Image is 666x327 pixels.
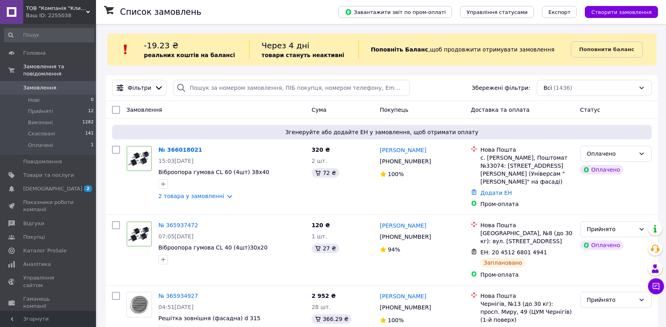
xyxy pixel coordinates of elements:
[371,46,428,53] b: Поповніть Баланс
[378,156,433,167] div: [PHONE_NUMBER]
[158,315,260,321] a: Решітка зовнішня (фасадна) d 315
[312,107,326,113] span: Cума
[23,50,46,57] span: Головна
[23,185,82,192] span: [DEMOGRAPHIC_DATA]
[580,107,600,113] span: Статус
[542,6,577,18] button: Експорт
[380,107,408,113] span: Покупець
[23,295,74,310] span: Гаманець компанії
[312,293,336,299] span: 2 952 ₴
[460,6,534,18] button: Управління статусами
[26,5,86,12] span: ТОВ "Компанія "Климатичні системи"
[23,172,74,179] span: Товари та послуги
[312,244,339,253] div: 27 ₴
[378,302,433,313] div: [PHONE_NUMBER]
[554,85,572,91] span: (1436)
[23,84,56,91] span: Замовлення
[144,52,235,58] b: реальних коштів на балансі
[480,300,574,324] div: Чернігів, №13 (до 30 кг): просп. Миру, 49 (ЦУМ Чернігів)(1-й поверх)
[120,7,201,17] h1: Список замовлень
[23,220,44,227] span: Відгуки
[591,9,652,15] span: Створити замовлення
[126,146,152,171] a: Фото товару
[345,8,446,16] span: Завантажити звіт по пром-оплаті
[120,44,132,55] img: :exclamation:
[126,107,162,113] span: Замовлення
[312,304,331,310] span: 28 шт.
[23,261,51,268] span: Аналітика
[28,130,55,137] span: Скасовані
[23,234,45,241] span: Покупці
[388,317,404,323] span: 100%
[85,130,94,137] span: 141
[338,6,452,18] button: Завантажити звіт по пром-оплаті
[158,169,269,175] span: Віброопора гумова CL 60 (4шт) 38х40
[23,158,62,165] span: Повідомлення
[388,171,404,177] span: 100%
[312,233,327,240] span: 1 шт.
[91,97,94,104] span: 0
[158,293,198,299] a: № 365934927
[158,147,202,153] a: № 366018021
[127,146,152,171] img: Фото товару
[127,295,152,315] img: Фото товару
[587,225,635,234] div: Прийнято
[312,158,327,164] span: 2 шт.
[312,314,352,324] div: 366.29 ₴
[587,149,635,158] div: Оплачено
[587,295,635,304] div: Прийнято
[579,46,634,52] b: Поповнити баланс
[23,63,96,77] span: Замовлення та повідомлення
[580,240,623,250] div: Оплачено
[480,249,547,256] span: ЕН: 20 4512 6801 4941
[158,158,194,164] span: 15:03[DATE]
[388,246,400,253] span: 94%
[158,233,194,240] span: 07:05[DATE]
[380,222,426,230] a: [PERSON_NAME]
[471,107,530,113] span: Доставка та оплата
[23,199,74,213] span: Показники роботи компанії
[380,146,426,154] a: [PERSON_NAME]
[380,292,426,300] a: [PERSON_NAME]
[480,190,512,196] a: Додати ЕН
[28,119,53,126] span: Виконані
[262,41,310,50] span: Через 4 дні
[28,108,53,115] span: Прийняті
[480,258,526,268] div: Заплановано
[312,222,330,228] span: 120 ₴
[173,80,410,96] input: Пошук за номером замовлення, ПІБ покупця, номером телефону, Email, номером накладної
[128,84,151,92] span: Фільтри
[480,154,574,186] div: с. [PERSON_NAME], Поштомат №33074: [STREET_ADDRESS][PERSON_NAME] (Універсам "[PERSON_NAME]" на фа...
[571,42,643,57] a: Поповнити баланс
[585,6,658,18] button: Створити замовлення
[480,229,574,245] div: [GEOGRAPHIC_DATA], №8 (до 30 кг): вул. [STREET_ADDRESS]
[144,41,178,50] span: -19.23 ₴
[82,119,94,126] span: 1282
[88,108,94,115] span: 12
[358,40,571,59] div: , щоб продовжити отримувати замовлення
[158,222,198,228] a: № 365937472
[472,84,530,92] span: Збережені фільтри:
[23,247,66,254] span: Каталог ProSale
[480,200,574,208] div: Пром-оплата
[312,168,339,178] div: 72 ₴
[648,278,664,294] button: Чат з покупцем
[480,221,574,229] div: Нова Пошта
[126,292,152,317] a: Фото товару
[4,28,94,42] input: Пошук
[28,97,40,104] span: Нові
[91,142,94,149] span: 1
[26,12,96,19] div: Ваш ID: 2255038
[115,128,648,136] span: Згенеруйте або додайте ЕН у замовлення, щоб отримати оплату
[480,146,574,154] div: Нова Пошта
[312,147,330,153] span: 320 ₴
[158,304,194,310] span: 04:51[DATE]
[23,274,74,289] span: Управління сайтом
[262,52,344,58] b: товари стануть неактивні
[158,244,268,251] a: Віброопора гумова CL 40 (4шт)30х20
[84,185,92,192] span: 2
[548,9,571,15] span: Експорт
[480,292,574,300] div: Нова Пошта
